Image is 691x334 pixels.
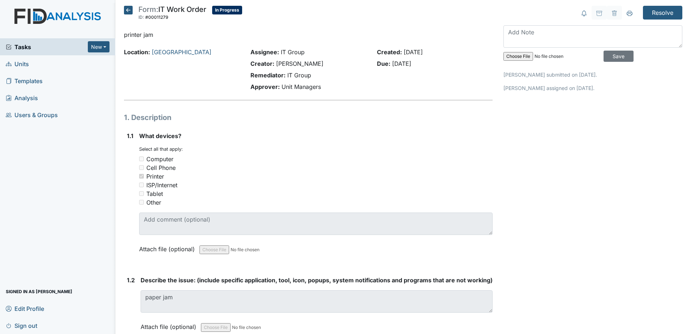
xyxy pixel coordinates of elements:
[146,155,173,163] div: Computer
[146,163,176,172] div: Cell Phone
[503,71,682,78] p: [PERSON_NAME] submitted on [DATE].
[250,72,286,79] strong: Remediator:
[503,84,682,92] p: [PERSON_NAME] assigned on [DATE].
[141,277,493,284] span: Describe the issue: (include specific application, tool, icon, popups, system notifications and p...
[6,92,38,103] span: Analysis
[282,83,321,90] span: Unit Managers
[127,132,133,140] label: 1.1
[141,290,493,313] textarea: paper jam
[6,303,44,314] span: Edit Profile
[6,58,29,69] span: Units
[141,318,199,331] label: Attach file (optional)
[276,60,323,67] span: [PERSON_NAME]
[139,165,144,170] input: Cell Phone
[250,83,280,90] strong: Approver:
[139,146,183,152] small: Select all that apply:
[124,112,493,123] h1: 1. Description
[287,72,311,79] span: IT Group
[6,286,72,297] span: Signed in as [PERSON_NAME]
[145,14,168,20] span: #00011279
[146,172,164,181] div: Printer
[146,189,163,198] div: Tablet
[604,51,634,62] input: Save
[377,48,402,56] strong: Created:
[139,132,181,140] span: What devices?
[138,6,206,22] div: IT Work Order
[643,6,682,20] input: Resolve
[281,48,305,56] span: IT Group
[139,174,144,179] input: Printer
[139,191,144,196] input: Tablet
[139,183,144,187] input: ISP/Internet
[124,30,493,39] p: printer jam
[139,241,198,253] label: Attach file (optional)
[6,109,58,120] span: Users & Groups
[6,43,88,51] a: Tasks
[6,75,43,86] span: Templates
[138,5,158,14] span: Form:
[138,14,144,20] span: ID:
[404,48,423,56] span: [DATE]
[124,48,150,56] strong: Location:
[127,276,135,284] label: 1.2
[152,48,211,56] a: [GEOGRAPHIC_DATA]
[139,200,144,205] input: Other
[250,48,279,56] strong: Assignee:
[392,60,411,67] span: [DATE]
[139,157,144,161] input: Computer
[6,320,37,331] span: Sign out
[377,60,390,67] strong: Due:
[146,198,161,207] div: Other
[146,181,177,189] div: ISP/Internet
[250,60,274,67] strong: Creator:
[212,6,242,14] span: In Progress
[88,41,110,52] button: New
